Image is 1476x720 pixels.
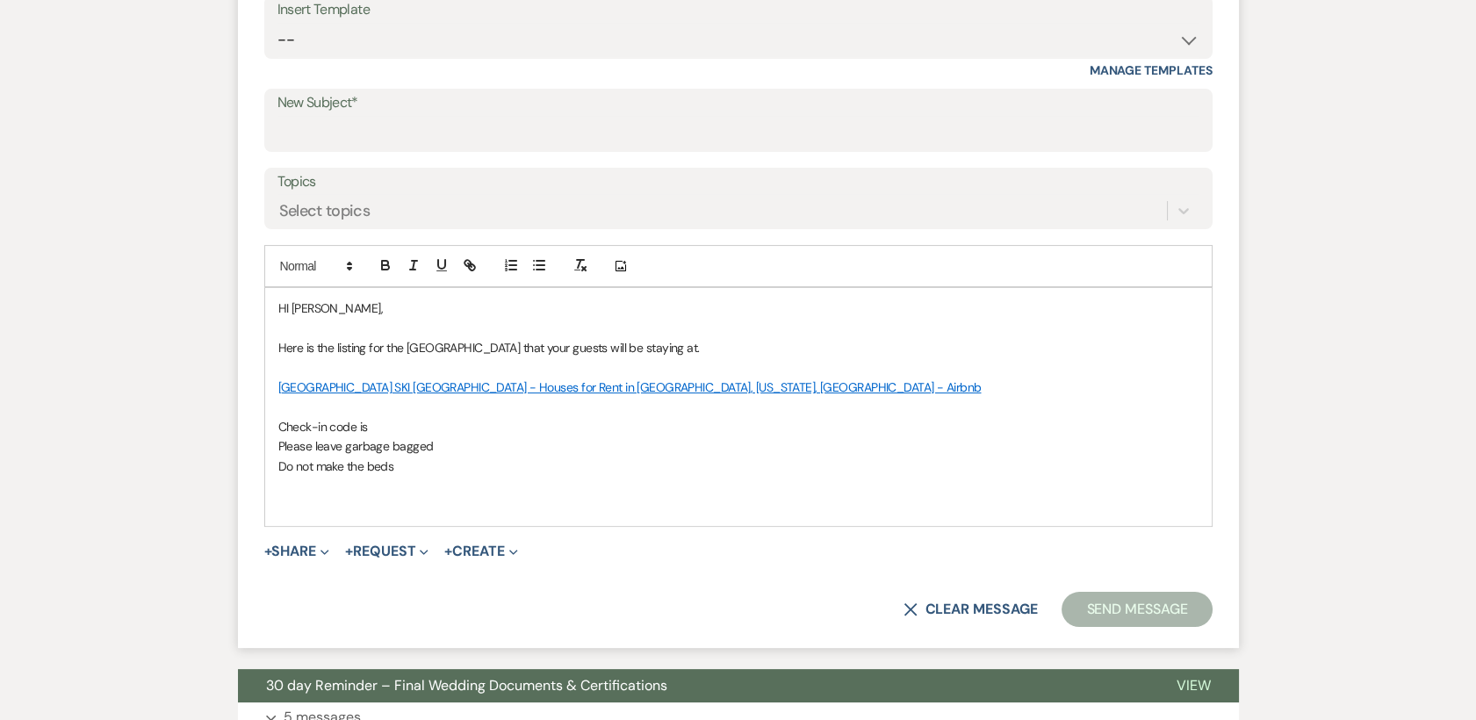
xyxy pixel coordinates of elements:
label: New Subject* [277,90,1199,116]
p: Do not make the beds [278,457,1199,476]
button: Create [444,544,517,558]
button: Send Message [1062,592,1212,627]
span: View [1177,676,1211,695]
button: Share [264,544,330,558]
p: Here is the listing for the [GEOGRAPHIC_DATA] that your guests will be staying at. [278,338,1199,357]
span: + [345,544,353,558]
button: View [1148,669,1239,702]
button: 30 day Reminder – Final Wedding Documents & Certifications [238,669,1148,702]
label: Topics [277,169,1199,195]
p: Check-in code is [278,417,1199,436]
a: Manage Templates [1090,62,1213,78]
button: Request [345,544,428,558]
a: [GEOGRAPHIC_DATA] SKI [GEOGRAPHIC_DATA] - Houses for Rent in [GEOGRAPHIC_DATA], [US_STATE], [GEOG... [278,379,982,395]
span: + [264,544,272,558]
div: Select topics [279,199,371,223]
p: HI [PERSON_NAME], [278,299,1199,318]
span: 30 day Reminder – Final Wedding Documents & Certifications [266,676,667,695]
span: + [444,544,452,558]
p: Please leave garbage bagged [278,436,1199,456]
button: Clear message [904,602,1037,616]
